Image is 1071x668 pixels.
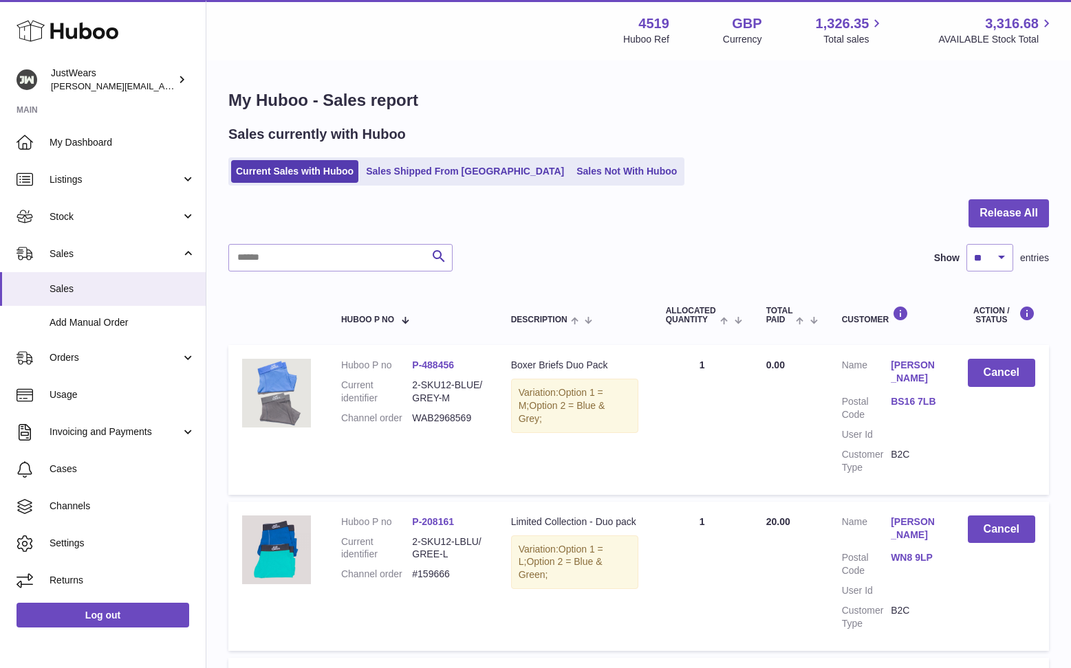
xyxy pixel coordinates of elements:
[816,14,885,46] a: 1,326.35 Total sales
[891,551,940,564] a: WN8 9LP
[341,535,412,561] dt: Current identifier
[50,388,195,401] span: Usage
[231,160,358,183] a: Current Sales with Huboo
[652,345,753,494] td: 1
[842,551,891,577] dt: Postal Code
[412,412,483,425] dd: WAB2968569
[891,604,940,630] dd: B2C
[842,428,891,441] dt: User Id
[652,502,753,651] td: 1
[50,500,195,513] span: Channels
[519,400,605,424] span: Option 2 = Blue & Grey;
[572,160,682,183] a: Sales Not With Huboo
[412,535,483,561] dd: 2-SKU12-LBLU/GREE-L
[50,463,195,476] span: Cases
[519,387,603,411] span: Option 1 = M;
[938,33,1054,46] span: AVAILABLE Stock Total
[891,359,940,385] a: [PERSON_NAME]
[968,515,1035,544] button: Cancel
[341,412,412,425] dt: Channel order
[842,359,891,388] dt: Name
[412,359,454,370] a: P-488456
[511,515,638,528] div: Limited Collection - Duo pack
[985,14,1039,33] span: 3,316.68
[412,568,483,581] dd: #159666
[842,448,891,474] dt: Customer Type
[412,516,454,527] a: P-208161
[842,584,891,597] dt: User Id
[341,379,412,405] dt: Current identifier
[51,67,175,93] div: JustWears
[723,33,762,46] div: Currency
[891,515,940,542] a: [PERSON_NAME]
[766,359,785,370] span: 0.00
[511,379,638,433] div: Variation:
[50,210,181,223] span: Stock
[666,307,717,324] span: ALLOCATED Quantity
[50,425,181,438] span: Invoicing and Payments
[511,315,567,324] span: Description
[341,568,412,581] dt: Channel order
[50,136,195,149] span: My Dashboard
[938,14,1054,46] a: 3,316.68 AVAILABLE Stock Total
[766,516,790,527] span: 20.00
[842,604,891,630] dt: Customer Type
[51,80,276,91] span: [PERSON_NAME][EMAIL_ADDRESS][DOMAIN_NAME]
[228,89,1049,111] h1: My Huboo - Sales report
[842,306,940,324] div: Customer
[519,556,603,580] span: Option 2 = Blue & Green;
[732,14,761,33] strong: GBP
[50,247,181,260] span: Sales
[968,359,1035,387] button: Cancel
[50,173,181,186] span: Listings
[968,306,1035,324] div: Action / Status
[511,359,638,372] div: Boxer Briefs Duo Pack
[361,160,569,183] a: Sales Shipped From [GEOGRAPHIC_DATA]
[17,69,37,90] img: josh@just-wears.com
[50,574,195,587] span: Returns
[242,515,311,584] img: 45191626277767.jpg
[623,33,669,46] div: Huboo Ref
[511,535,638,590] div: Variation:
[969,199,1049,227] button: Release All
[842,395,891,421] dt: Postal Code
[242,359,311,427] img: 45191661907806.jpg
[341,515,412,528] dt: Huboo P no
[823,33,885,46] span: Total sales
[341,315,394,324] span: Huboo P no
[519,544,603,568] span: Option 1 = L;
[842,515,891,545] dt: Name
[1020,252,1049,265] span: entries
[934,252,960,265] label: Show
[638,14,669,33] strong: 4519
[228,125,406,144] h2: Sales currently with Huboo
[412,379,483,405] dd: 2-SKU12-BLUE/GREY-M
[50,351,181,364] span: Orders
[766,307,793,324] span: Total paid
[816,14,869,33] span: 1,326.35
[891,395,940,408] a: BS16 7LB
[341,359,412,372] dt: Huboo P no
[50,537,195,550] span: Settings
[17,603,189,627] a: Log out
[50,316,195,329] span: Add Manual Order
[50,282,195,296] span: Sales
[891,448,940,474] dd: B2C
